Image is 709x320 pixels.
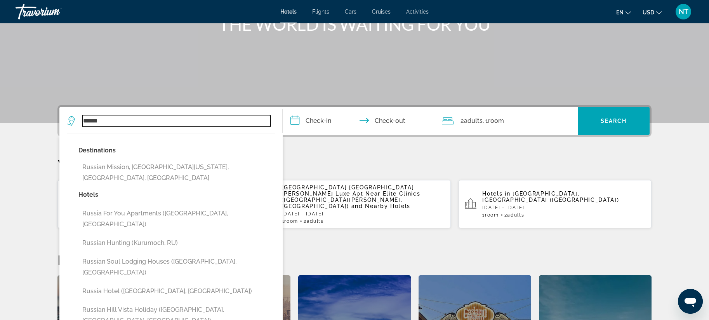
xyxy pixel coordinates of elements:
span: Adults [507,212,524,218]
p: Your Recent Searches [57,156,652,172]
span: Adults [464,117,483,124]
span: USD [643,9,654,16]
button: Change currency [643,7,662,18]
span: Search [601,118,627,124]
iframe: Button to launch messaging window [678,289,703,314]
button: Hotels in [GEOGRAPHIC_DATA], [GEOGRAPHIC_DATA] ([GEOGRAPHIC_DATA])[DATE] - [DATE]1Room2Adults [459,180,652,229]
span: and Nearby Hotels [351,203,411,209]
span: Room [485,212,499,218]
button: Russia for you Apartments ([GEOGRAPHIC_DATA], [GEOGRAPHIC_DATA]) [78,206,275,232]
a: Hotels [280,9,297,15]
a: Activities [406,9,429,15]
button: Check in and out dates [283,107,434,135]
p: [DATE] - [DATE] [482,205,645,210]
span: 2 [304,219,324,224]
span: [GEOGRAPHIC_DATA], [GEOGRAPHIC_DATA] ([GEOGRAPHIC_DATA]) [482,191,619,203]
span: 2 [504,212,525,218]
span: 1 [282,219,298,224]
a: Travorium [16,2,93,22]
span: 2 [461,115,483,126]
p: Destinations [78,145,275,156]
span: Room [488,117,504,124]
button: [GEOGRAPHIC_DATA] [GEOGRAPHIC_DATA][PERSON_NAME] Luxe Apt Near Elite Clinics ([GEOGRAPHIC_DATA][P... [258,180,451,229]
span: , 1 [483,115,504,126]
button: Russian Mission, [GEOGRAPHIC_DATA][US_STATE], [GEOGRAPHIC_DATA], [GEOGRAPHIC_DATA] [78,160,275,185]
button: Travelers: 2 adults, 0 children [434,107,578,135]
h2: Featured Destinations [57,252,652,268]
span: [GEOGRAPHIC_DATA] [GEOGRAPHIC_DATA][PERSON_NAME] Luxe Apt Near Elite Clinics ([GEOGRAPHIC_DATA][P... [282,184,421,209]
span: Adults [307,219,324,224]
p: [DATE] - [DATE] [282,211,445,217]
button: Russian hunting (Kurumoch, RU) [78,236,275,250]
button: Russian Soul Lodging Houses ([GEOGRAPHIC_DATA], [GEOGRAPHIC_DATA]) [78,254,275,280]
div: Search widget [59,107,650,135]
span: Room [284,219,298,224]
button: Hotels in [GEOGRAPHIC_DATA], , [GEOGRAPHIC_DATA][DATE] - [DATE]1Room2Adults [57,180,250,229]
span: 1 [482,212,499,218]
p: Hotels [78,189,275,200]
span: NT [679,8,688,16]
button: Change language [616,7,631,18]
h1: THE WORLD IS WAITING FOR YOU [209,14,500,34]
a: Cruises [372,9,391,15]
a: Flights [312,9,329,15]
button: Search [578,107,650,135]
button: Russia Hotel ([GEOGRAPHIC_DATA], [GEOGRAPHIC_DATA]) [78,284,275,299]
span: Hotels in [482,191,510,197]
span: en [616,9,624,16]
button: User Menu [673,3,693,20]
a: Cars [345,9,356,15]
